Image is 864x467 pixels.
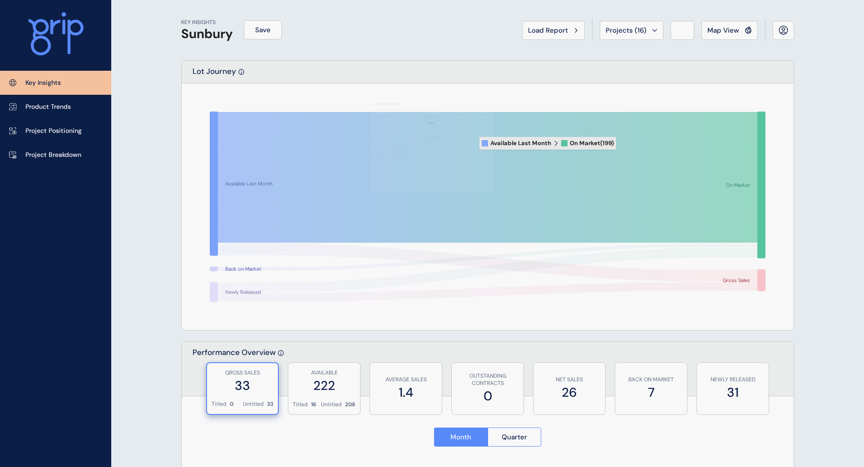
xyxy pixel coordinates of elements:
[25,78,61,88] p: Key Insights
[293,377,355,394] label: 222
[25,102,71,112] p: Product Trends
[528,26,568,35] span: Load Report
[230,400,233,408] p: 0
[375,384,437,401] label: 1.4
[707,26,739,35] span: Map View
[620,384,682,401] label: 7
[538,376,601,384] p: NET SALES
[212,377,273,394] label: 33
[701,21,758,40] button: Map View
[345,401,355,409] p: 206
[488,428,542,447] button: Quarter
[311,401,316,409] p: 16
[600,21,663,40] button: Projects (16)
[321,401,342,409] p: Untitled
[538,384,601,401] label: 26
[25,126,82,136] p: Project Positioning
[701,376,764,384] p: NEWLY RELEASED
[255,25,271,34] span: Save
[212,369,273,377] p: GROSS SALES
[620,376,682,384] p: BACK ON MARKET
[450,433,471,442] span: Month
[181,19,233,26] p: KEY INSIGHTS
[293,369,355,377] p: AVAILABLE
[456,372,519,388] p: OUTSTANDING CONTRACTS
[212,400,227,408] p: Titled
[375,376,437,384] p: AVERAGE SALES
[267,400,273,408] p: 33
[502,433,527,442] span: Quarter
[193,347,276,396] p: Performance Overview
[701,384,764,401] label: 31
[181,26,233,42] h1: Sunbury
[193,66,236,83] p: Lot Journey
[293,401,308,409] p: Titled
[456,387,519,405] label: 0
[522,21,585,40] button: Load Report
[434,428,488,447] button: Month
[25,151,81,160] p: Project Breakdown
[243,400,264,408] p: Untitled
[606,26,647,35] span: Projects ( 16 )
[244,20,282,39] button: Save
